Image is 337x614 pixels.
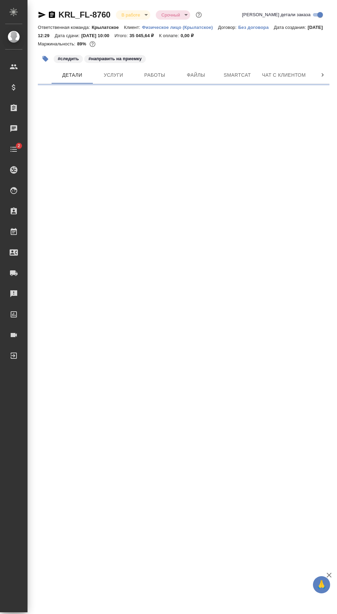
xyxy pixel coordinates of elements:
button: 3325.10 RUB; [88,40,97,49]
button: Добавить тэг [38,51,53,66]
p: Итого: [115,33,129,38]
div: В работе [116,10,150,20]
a: KRL_FL-8760 [58,10,110,19]
p: 0,00 ₽ [181,33,199,38]
button: Скопировать ссылку [48,11,56,19]
span: Чат с клиентом [262,71,306,79]
p: Дата сдачи: [55,33,81,38]
span: 2 [13,142,24,149]
a: 2 [2,141,26,158]
a: Физическое лицо (Крылатское) [142,24,218,30]
span: направить на приемку [84,55,146,61]
span: Работы [138,71,171,79]
p: Ответственная команда: [38,25,92,30]
span: Детали [56,71,89,79]
button: Доп статусы указывают на важность/срочность заказа [194,10,203,19]
p: #следить [58,55,79,62]
p: Физическое лицо (Крылатское) [142,25,218,30]
button: Срочный [159,12,182,18]
p: Клиент: [124,25,142,30]
p: Договор: [218,25,238,30]
p: #направить на приемку [88,55,142,62]
span: 🙏 [316,578,327,592]
p: К оплате: [159,33,181,38]
span: Файлы [180,71,213,79]
button: В работе [119,12,142,18]
span: следить [53,55,84,61]
a: Без договора [238,24,274,30]
div: В работе [156,10,190,20]
p: Маржинальность: [38,41,77,46]
p: 89% [77,41,88,46]
p: Дата создания: [274,25,307,30]
p: [DATE] 10:00 [81,33,115,38]
span: [PERSON_NAME] детали заказа [242,11,311,18]
button: 🙏 [313,576,330,593]
p: 35 045,64 ₽ [129,33,159,38]
button: Скопировать ссылку для ЯМессенджера [38,11,46,19]
p: Крылатское [92,25,124,30]
span: Smartcat [221,71,254,79]
p: Без договора [238,25,274,30]
span: Услуги [97,71,130,79]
